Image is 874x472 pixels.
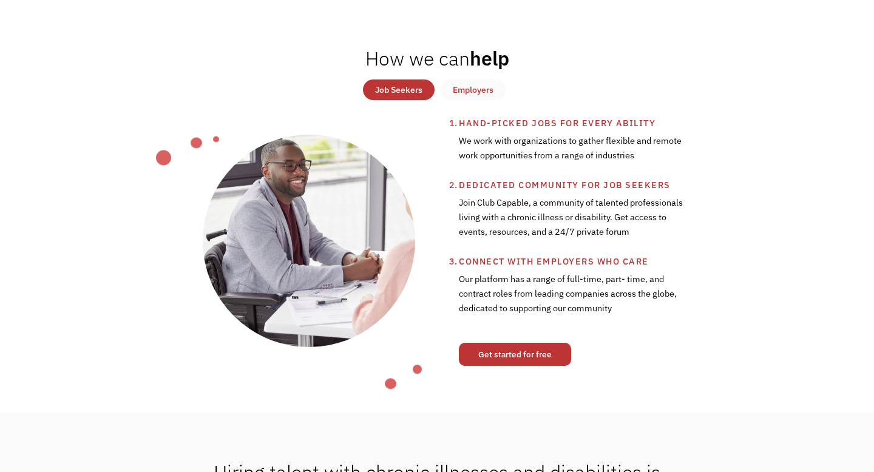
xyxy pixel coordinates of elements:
[459,130,683,178] div: We work with organizations to gather flexible and remote work opportunities from a range of indus...
[459,343,571,366] a: Get started for free
[459,178,780,192] div: Dedicated community for job seekers
[459,192,683,254] div: Join Club Capable, a community of talented professionals living with a chronic illness or disabil...
[453,83,493,97] div: Employers
[459,254,780,269] div: Connect with employers who care
[459,116,780,130] div: Hand-picked jobs for every ability
[365,46,470,71] span: How we can
[365,46,509,70] h2: help
[459,269,683,331] div: Our platform has a range of full-time, part- time, and contract roles from leading companies acro...
[375,83,422,97] div: Job Seekers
